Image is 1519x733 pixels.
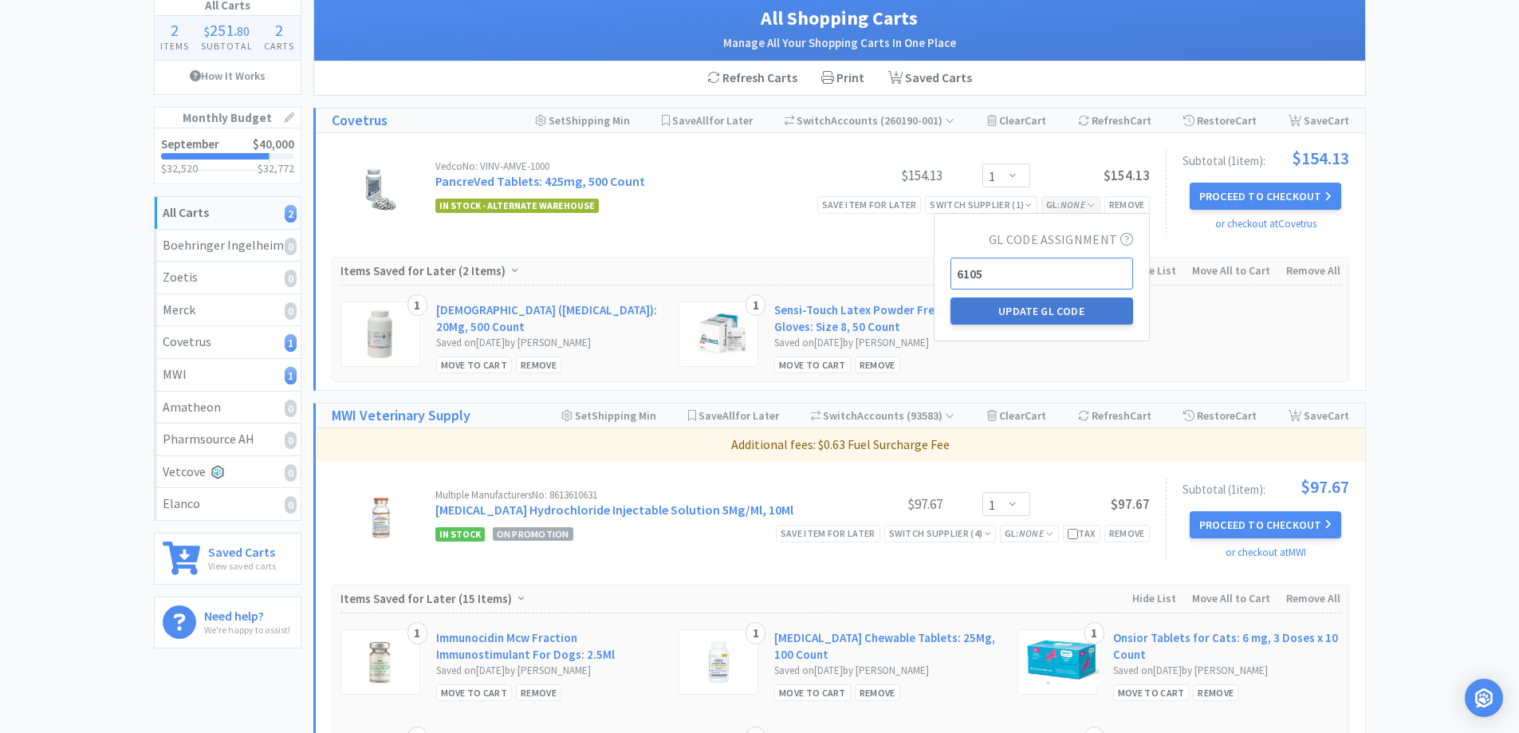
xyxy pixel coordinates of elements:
[699,408,779,423] span: Save for Later
[705,638,733,686] img: 46c7adf86125413ea94bcf3ac1dda1ca_538690.png
[340,263,510,278] span: Items Saved for Later ( )
[535,108,630,132] div: Shipping Min
[285,400,297,417] i: 0
[163,429,293,450] div: Pharmsource AH
[330,33,1349,53] h2: Manage All Your Shopping Carts In One Place
[1235,408,1257,423] span: Cart
[330,3,1349,33] h1: All Shopping Carts
[285,464,297,482] i: 0
[1132,263,1176,278] span: Hide List
[1113,684,1190,701] div: Move to Cart
[1226,546,1306,559] a: or checkout at MWI
[695,61,809,95] div: Refresh Carts
[1328,113,1349,128] span: Cart
[1192,591,1270,605] span: Move All to Cart
[155,456,301,489] a: Vetcove0
[1183,404,1257,428] div: Restore
[436,335,663,352] div: Saved on [DATE] by [PERSON_NAME]
[774,684,851,701] div: Move to Cart
[358,161,403,217] img: 6444d96640554a349c6ac213951b4b2f_231667.png
[204,23,210,39] span: $
[436,357,513,373] div: Move to Cart
[435,199,599,213] span: In Stock - Alternate Warehouse
[285,205,297,223] i: 2
[516,357,561,373] div: Remove
[163,365,293,385] div: MWI
[1215,217,1316,231] a: or checkout at Covetrus
[285,334,297,352] i: 1
[950,258,1133,290] input: Enter your GL Code...
[722,408,735,423] span: All
[696,113,709,128] span: All
[1132,591,1176,605] span: Hide List
[258,38,301,53] h4: Carts
[204,622,290,637] p: We're happy to assist!
[950,230,1133,250] h5: GL Code Assignment
[155,262,301,294] a: Zoetis0
[776,525,880,542] div: Save item for later
[1183,149,1349,167] div: Subtotal ( 1 item ):
[516,684,561,701] div: Remove
[155,326,301,359] a: Covetrus1
[1061,199,1085,211] i: None
[195,22,258,38] div: .
[435,527,485,542] span: In Stock
[878,113,954,128] span: ( 260190-001 )
[672,113,753,128] span: Save for Later
[435,490,823,500] div: Multiple Manufacturers No: 8613610631
[322,435,1359,455] p: Additional fees: $0.63 Fuel Surcharge Fee
[746,294,765,317] div: 1
[155,61,301,91] a: How It Works
[258,163,294,174] h3: $
[1190,511,1341,538] button: Proceed to Checkout
[876,61,984,95] a: Saved Carts
[1104,196,1150,213] div: Remove
[155,230,301,262] a: Boehringer Ingelheim0
[436,663,663,680] div: Saved on [DATE] by [PERSON_NAME]
[285,496,297,514] i: 0
[332,404,470,428] a: MWI Veterinary Supply
[1026,638,1100,686] img: 7f02e02dc30442ecb2e4384b6a47abab_149906.png
[462,591,508,606] span: 15 Items
[889,526,991,541] div: Switch Supplier ( 4 )
[1292,149,1349,167] span: $154.13
[797,113,831,128] span: Switch
[208,558,276,573] p: View saved carts
[208,542,276,558] h6: Saved Carts
[1113,663,1340,680] div: Saved on [DATE] by [PERSON_NAME]
[987,108,1046,132] div: Clear
[1104,525,1150,542] div: Remove
[163,332,293,353] div: Covetrus
[823,495,942,514] div: $97.67
[904,408,954,423] span: ( 93583 )
[930,197,1032,212] div: Switch Supplier ( 1 )
[163,267,293,288] div: Zoetis
[163,300,293,321] div: Merck
[1019,527,1044,539] i: None
[163,494,293,514] div: Elanco
[163,204,209,220] strong: All Carts
[163,397,293,418] div: Amatheon
[1005,527,1054,539] span: GL:
[155,108,301,128] h1: Monthly Budget
[823,166,942,185] div: $154.13
[1286,591,1340,605] span: Remove All
[285,302,297,320] i: 0
[774,301,1002,335] a: Sensi-Touch Latex Powder Free Sterile Gloves: Size 8, 50 Count
[340,591,516,606] span: Items Saved for Later ( )
[1130,408,1151,423] span: Cart
[1113,629,1340,663] a: Onsior Tablets for Cats: 6 mg, 3 Doses x 10 Count
[155,294,301,327] a: Merck0
[1289,404,1349,428] div: Save
[155,128,301,183] a: September$40,000$32,520$32,772
[817,196,922,213] div: Save item for later
[774,357,851,373] div: Move to Cart
[1084,622,1104,644] div: 1
[253,136,294,152] span: $40,000
[987,404,1046,428] div: Clear
[435,161,823,171] div: Vedco No: VINV-AMVE-1000
[1289,108,1349,132] div: Save
[823,408,857,423] span: Switch
[1328,408,1349,423] span: Cart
